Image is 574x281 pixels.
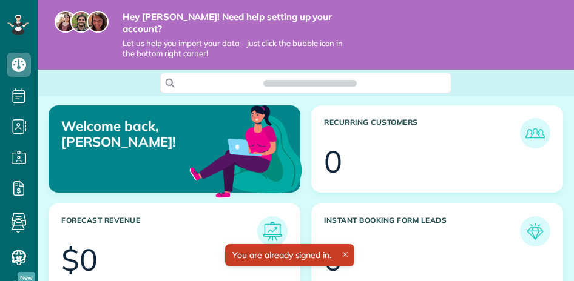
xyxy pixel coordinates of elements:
img: dashboard_welcome-42a62b7d889689a78055ac9021e634bf52bae3f8056760290aed330b23ab8690.png [187,91,305,209]
div: You are already signed in. [225,244,354,266]
img: icon_form_leads-04211a6a04a5b2264e4ee56bc0799ec3eb69b7e499cbb523a139df1d13a81ae0.png [523,219,547,243]
h3: Recurring Customers [324,118,520,148]
strong: Hey [PERSON_NAME]! Need help setting up your account? [123,11,356,35]
h3: Instant Booking Form Leads [324,216,520,246]
p: Welcome back, [PERSON_NAME]! [61,118,220,150]
img: icon_forecast_revenue-8c13a41c7ed35a8dcfafea3cbb826a0462acb37728057bba2d056411b612bbbe.png [260,219,285,243]
img: icon_recurring_customers-cf858462ba22bcd05b5a5880d41d6543d210077de5bb9ebc9590e49fd87d84ed.png [523,121,547,145]
span: Let us help you import your data - just click the bubble icon in the bottom right corner! [123,38,356,59]
img: jorge-587dff0eeaa6aab1f244e6dc62b8924c3b6ad411094392a53c71c6c4a576187d.jpg [70,11,92,33]
h3: Forecast Revenue [61,216,257,246]
div: $0 [61,245,98,275]
span: Search ZenMaid… [275,77,344,89]
img: michelle-19f622bdf1676172e81f8f8fba1fb50e276960ebfe0243fe18214015130c80e4.jpg [87,11,109,33]
div: 0 [324,245,342,275]
img: maria-72a9807cf96188c08ef61303f053569d2e2a8a1cde33d635c8a3ac13582a053d.jpg [55,11,76,33]
div: 0 [324,147,342,177]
